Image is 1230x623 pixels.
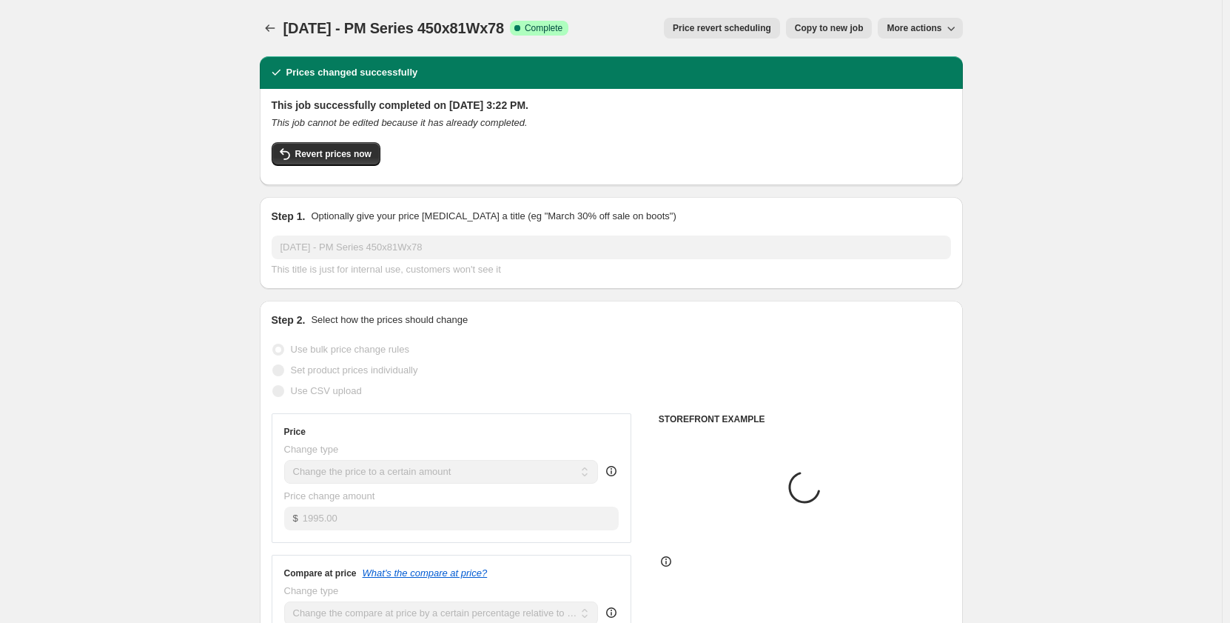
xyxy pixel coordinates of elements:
h3: Price [284,426,306,438]
span: Use bulk price change rules [291,344,409,355]
h2: This job successfully completed on [DATE] 3:22 PM. [272,98,951,113]
div: help [604,464,619,479]
span: Set product prices individually [291,364,418,376]
p: Select how the prices should change [311,313,468,327]
span: [DATE] - PM Series 450x81Wx78 [283,20,504,36]
h2: Prices changed successfully [286,65,418,80]
span: This title is just for internal use, customers won't see it [272,264,501,275]
input: 80.00 [303,507,619,530]
div: help [604,605,619,620]
button: More actions [878,18,962,39]
h6: STOREFRONT EXAMPLE [659,413,951,425]
span: Revert prices now [295,148,372,160]
button: Revert prices now [272,142,380,166]
input: 30% off holiday sale [272,236,951,259]
button: Copy to new job [786,18,873,39]
h3: Compare at price [284,567,357,579]
span: Use CSV upload [291,385,362,396]
span: Change type [284,444,339,455]
button: Price change jobs [260,18,280,39]
span: More actions [887,22,941,34]
span: Complete [525,22,562,34]
span: $ [293,513,298,524]
button: What's the compare at price? [363,567,488,579]
h2: Step 2. [272,313,306,327]
i: This job cannot be edited because it has already completed. [272,117,528,128]
p: Optionally give your price [MEDICAL_DATA] a title (eg "March 30% off sale on boots") [311,209,676,224]
span: Price revert scheduling [673,22,771,34]
h2: Step 1. [272,209,306,224]
span: Copy to new job [795,22,864,34]
span: Change type [284,585,339,596]
span: Price change amount [284,490,375,502]
button: Price revert scheduling [664,18,780,39]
